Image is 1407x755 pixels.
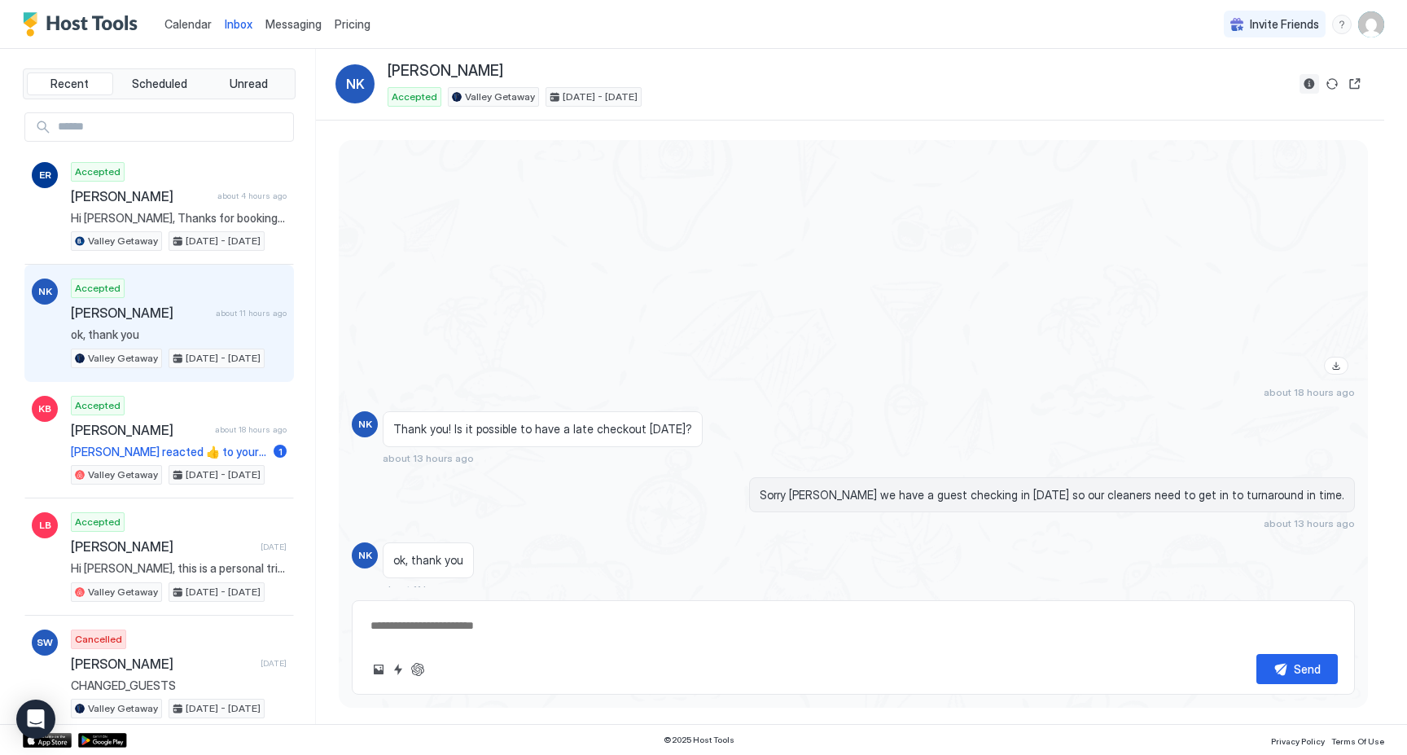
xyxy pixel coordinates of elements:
span: Accepted [75,398,121,413]
span: [PERSON_NAME] [71,188,211,204]
span: Valley Getaway [88,234,158,248]
span: [PERSON_NAME] [71,305,209,321]
span: [DATE] - [DATE] [563,90,638,104]
span: LB [39,518,51,533]
span: NK [38,284,52,299]
span: about 18 hours ago [215,424,287,435]
div: Send [1294,661,1321,678]
button: Unread [205,72,291,95]
a: Inbox [225,15,252,33]
span: SW [37,635,53,650]
span: Invite Friends [1250,17,1319,32]
span: Valley Getaway [88,701,158,716]
span: Hi [PERSON_NAME], this is a personal trip. Our daughter is getting settled at [GEOGRAPHIC_DATA] n... [71,561,287,576]
span: [PERSON_NAME] [71,422,208,438]
div: menu [1332,15,1352,34]
button: Upload image [369,660,388,679]
span: Hi [PERSON_NAME], Thanks for booking our place. I'll send you more details including check-in ins... [71,211,287,226]
span: Accepted [75,515,121,529]
a: Terms Of Use [1331,731,1384,748]
span: [DATE] - [DATE] [186,701,261,716]
span: Calendar [164,17,212,31]
span: about 13 hours ago [1264,517,1355,529]
span: Valley Getaway [88,351,158,366]
span: Messaging [265,17,322,31]
a: Host Tools Logo [23,12,145,37]
a: Privacy Policy [1271,731,1325,748]
button: Open reservation [1345,74,1365,94]
span: ok, thank you [71,327,287,342]
span: 1 [278,446,283,458]
span: © 2025 Host Tools [664,735,734,745]
span: about 13 hours ago [383,452,474,464]
div: Open Intercom Messenger [16,700,55,739]
a: Google Play Store [78,733,127,748]
span: Terms Of Use [1331,736,1384,746]
a: Messaging [265,15,322,33]
span: Valley Getaway [88,585,158,599]
span: Valley Getaway [88,467,158,482]
span: about 11 hours ago [216,308,287,318]
span: NK [358,417,372,432]
span: NK [346,74,365,94]
span: ok, thank you [393,553,463,568]
button: Scheduled [116,72,203,95]
a: App Store [23,733,72,748]
a: Download [1324,357,1348,375]
span: ER [39,168,51,182]
span: [PERSON_NAME] reacted 👍 to your message "Hi [PERSON_NAME], Just wanted to touch base and give you... [71,445,267,459]
span: NK [358,548,372,563]
span: Privacy Policy [1271,736,1325,746]
span: Unread [230,77,268,91]
span: Valley Getaway [465,90,535,104]
input: Input Field [51,113,293,141]
span: [PERSON_NAME] [71,656,254,672]
span: KB [38,402,51,416]
button: Reservation information [1300,74,1319,94]
span: CHANGED_GUESTS [71,678,287,693]
span: Scheduled [132,77,187,91]
span: Inbox [225,17,252,31]
span: Sorry [PERSON_NAME] we have a guest checking in [DATE] so our cleaners need to get in to turnarou... [760,488,1344,503]
span: about 11 hours ago [383,583,471,595]
button: Recent [27,72,113,95]
button: Send [1256,654,1338,684]
a: Calendar [164,15,212,33]
span: Accepted [392,90,437,104]
span: [DATE] [261,542,287,552]
span: [DATE] - [DATE] [186,234,261,248]
span: Thank you! Is it possible to have a late checkout [DATE]? [393,422,692,437]
span: [PERSON_NAME] [388,62,503,81]
span: [DATE] - [DATE] [186,351,261,366]
span: about 18 hours ago [1264,386,1355,398]
button: ChatGPT Auto Reply [408,660,427,679]
span: Accepted [75,281,121,296]
span: [DATE] - [DATE] [186,585,261,599]
span: Cancelled [75,632,122,647]
span: Accepted [75,165,121,179]
div: User profile [1358,11,1384,37]
span: [PERSON_NAME] [71,538,254,555]
div: tab-group [23,68,296,99]
span: [DATE] - [DATE] [186,467,261,482]
span: about 4 hours ago [217,191,287,201]
span: Recent [50,77,89,91]
span: Pricing [335,17,370,32]
button: Sync reservation [1322,74,1342,94]
button: Quick reply [388,660,408,679]
span: [DATE] [261,658,287,669]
